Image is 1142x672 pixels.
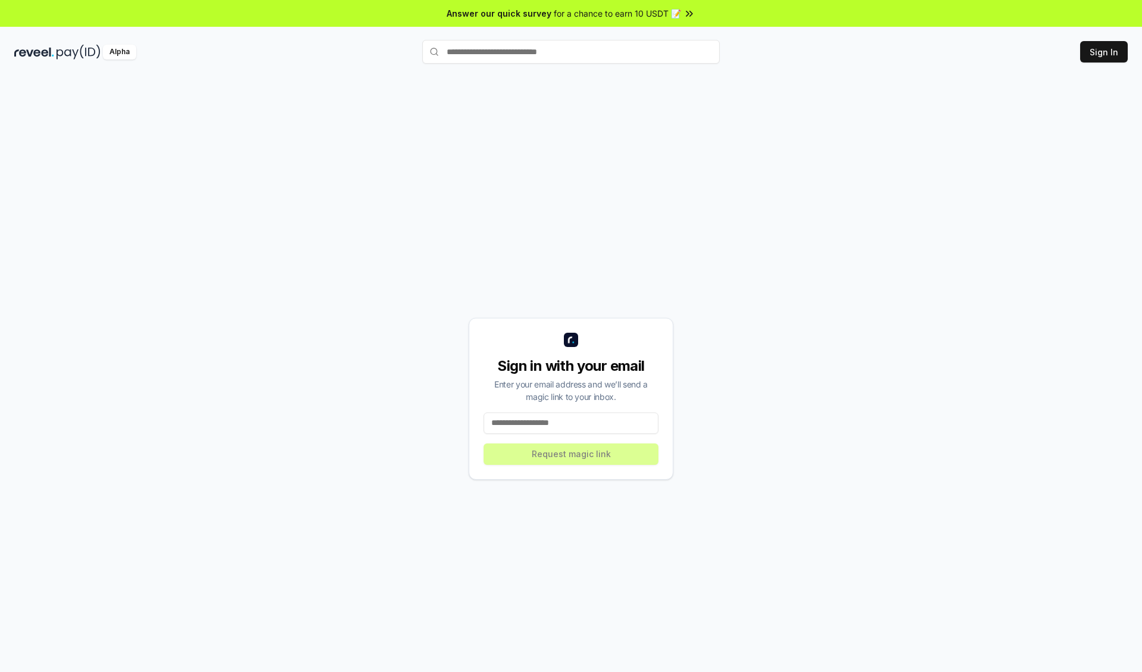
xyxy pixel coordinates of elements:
img: reveel_dark [14,45,54,60]
img: pay_id [57,45,101,60]
span: for a chance to earn 10 USDT 📝 [554,7,681,20]
div: Enter your email address and we’ll send a magic link to your inbox. [484,378,658,403]
button: Sign In [1080,41,1128,62]
div: Alpha [103,45,136,60]
img: logo_small [564,333,578,347]
span: Answer our quick survey [447,7,551,20]
div: Sign in with your email [484,357,658,376]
